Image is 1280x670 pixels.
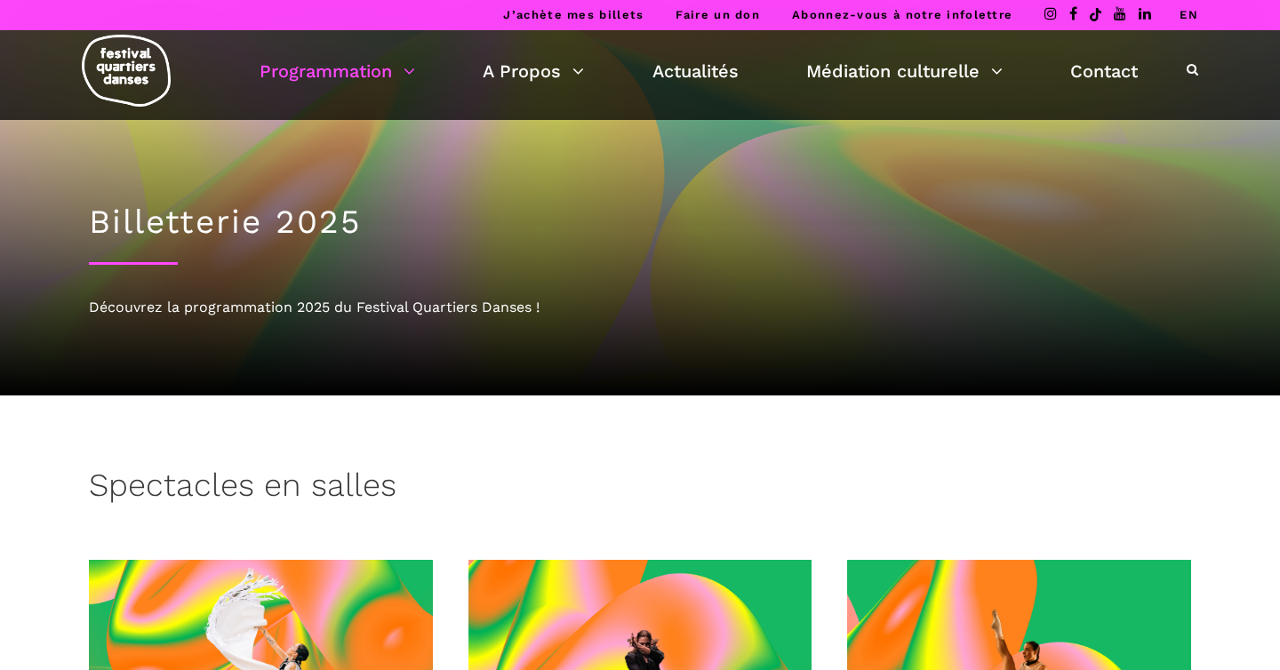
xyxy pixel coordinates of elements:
a: Abonnez-vous à notre infolettre [792,8,1012,21]
a: EN [1180,8,1198,21]
h3: Spectacles en salles [89,467,396,511]
a: A Propos [483,56,584,86]
img: logo-fqd-med [82,35,171,107]
h1: Billetterie 2025 [89,203,1191,242]
a: J’achète mes billets [503,8,644,21]
a: Faire un don [676,8,760,21]
div: Découvrez la programmation 2025 du Festival Quartiers Danses ! [89,296,1191,319]
a: Médiation culturelle [806,56,1003,86]
a: Actualités [652,56,739,86]
a: Contact [1070,56,1138,86]
a: Programmation [260,56,415,86]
